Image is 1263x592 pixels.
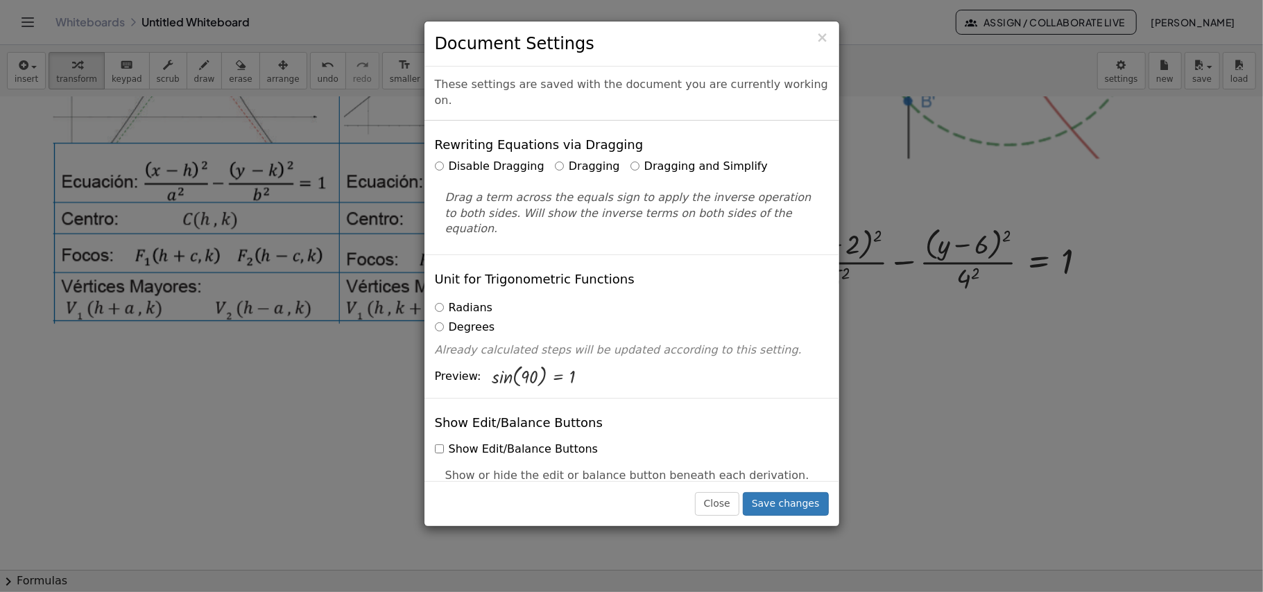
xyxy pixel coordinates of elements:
input: Degrees [435,322,444,331]
h4: Unit for Trigonometric Functions [435,272,635,286]
input: Show Edit/Balance Buttons [435,444,444,453]
div: These settings are saved with the document you are currently working on. [424,67,839,121]
label: Dragging [555,159,620,175]
input: Dragging and Simplify [630,162,639,171]
p: Drag a term across the equals sign to apply the inverse operation to both sides. Will show the in... [445,190,818,238]
h4: Rewriting Equations via Dragging [435,138,644,152]
h4: Show Edit/Balance Buttons [435,416,603,430]
p: Already calculated steps will be updated according to this setting. [435,342,829,358]
input: Radians [435,303,444,312]
h3: Document Settings [435,32,829,55]
button: Close [816,31,829,45]
label: Radians [435,300,492,316]
span: × [816,29,829,46]
button: Close [695,492,739,516]
label: Degrees [435,320,495,336]
label: Show Edit/Balance Buttons [435,442,598,458]
input: Disable Dragging [435,162,444,171]
label: Disable Dragging [435,159,544,175]
input: Dragging [555,162,564,171]
label: Dragging and Simplify [630,159,768,175]
button: Save changes [743,492,829,516]
span: Preview: [435,369,481,385]
p: Show or hide the edit or balance button beneath each derivation. [445,468,818,484]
